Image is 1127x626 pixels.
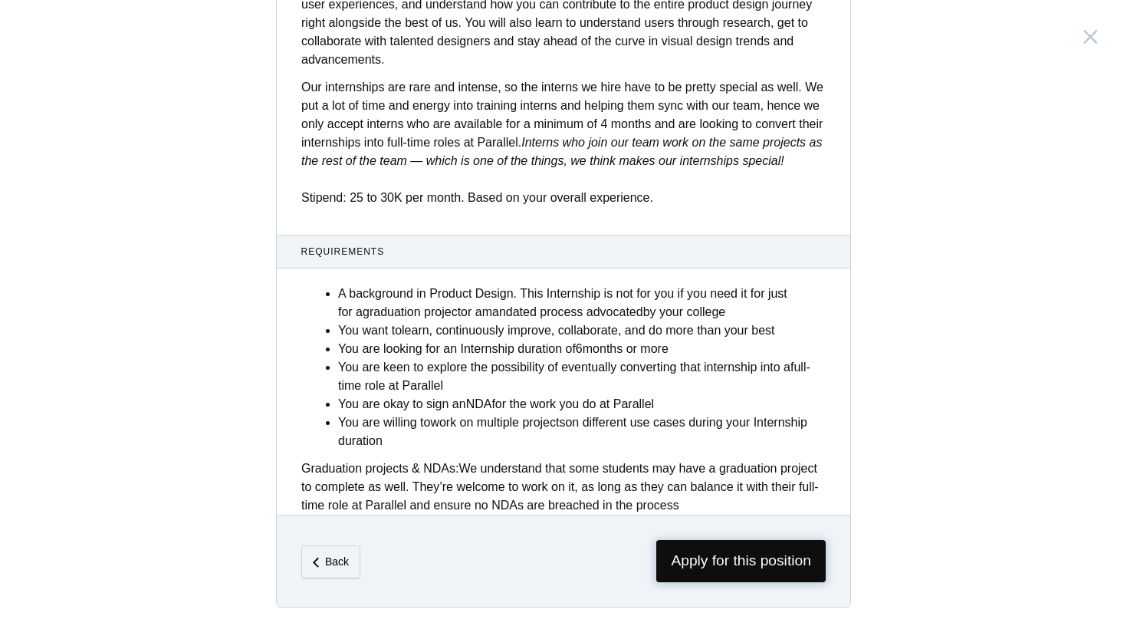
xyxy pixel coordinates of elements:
li: You want to [338,321,826,340]
strong: graduation project [363,305,461,318]
span: Apply for this position [656,540,826,582]
li: You are looking for an Internship duration of [338,340,826,358]
strong: work on multiple projects [430,416,565,429]
strong: months or more [583,342,669,355]
li: A background in Product Design. This Internship is not for you if you need it for just for a or a... [338,285,826,321]
strong: NDA [466,397,492,410]
p: Our internships are rare and intense, so the interns we hire have to be pretty special as well. W... [301,78,826,207]
strong: Stipend [301,191,343,204]
strong: 6 [576,342,583,355]
strong: learn, continuously improve, collaborate, and do more than your best [402,324,775,337]
strong: Graduation projects & NDAs: [301,462,458,475]
li: You are okay to sign an for the work you do at Parallel [338,395,826,413]
strong: process advocated [540,305,642,318]
span: Requirements [301,245,826,259]
div: We understand that some students may have a graduation project to complete as well. They’re welco... [301,460,826,515]
li: You are keen to explore the possibility of eventually converting that internship into a [338,358,826,395]
em: Back [325,555,349,568]
li: You are willing to on different use cases during your Internship duration [338,413,826,450]
em: Interns who join our team work on the same projects as the rest of the team — which is one of the... [301,136,822,167]
strong: mandated [482,305,537,318]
